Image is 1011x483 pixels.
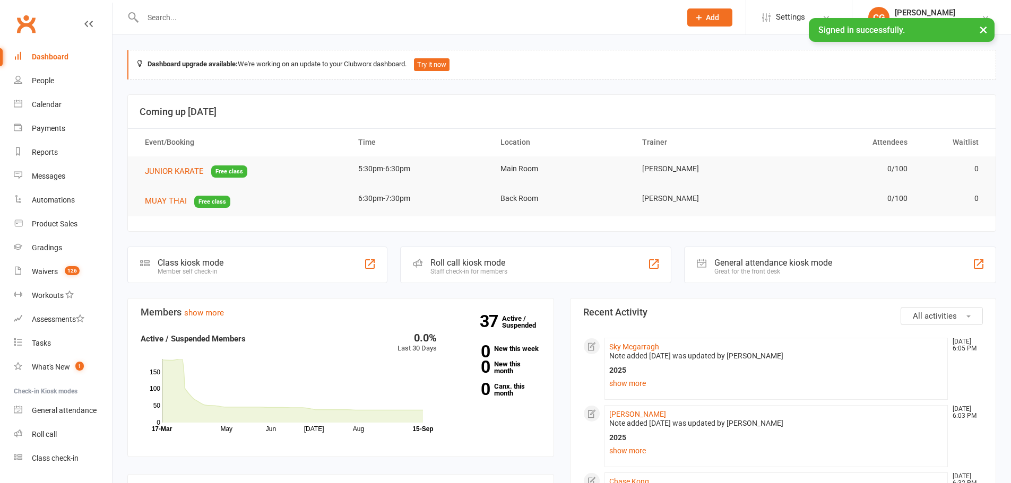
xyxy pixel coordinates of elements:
a: Roll call [14,423,112,446]
div: Great for the front desk [714,268,832,275]
th: Trainer [633,129,775,156]
th: Attendees [775,129,917,156]
a: 37Active / Suspended [502,307,549,337]
strong: 0 [453,344,490,359]
div: Class check-in [32,454,79,462]
span: 126 [65,266,80,275]
a: show more [609,443,944,458]
th: Time [349,129,491,156]
div: Dashboard [32,52,68,61]
td: 6:30pm-7:30pm [349,186,491,211]
span: Signed in successfully. [818,25,905,35]
strong: 0 [453,359,490,375]
div: Boars Martial Arts [895,17,955,27]
a: Class kiosk mode [14,446,112,470]
h3: Recent Activity [583,307,983,318]
a: General attendance kiosk mode [14,399,112,423]
div: General attendance kiosk mode [714,258,832,268]
a: Product Sales [14,212,112,236]
span: 1 [75,362,84,371]
time: [DATE] 6:03 PM [947,406,982,419]
div: Note added [DATE] was updated by [PERSON_NAME] [609,419,944,428]
a: Messages [14,164,112,188]
div: Product Sales [32,219,77,228]
h3: Coming up [DATE] [140,107,984,117]
div: Workouts [32,291,64,300]
th: Waitlist [917,129,988,156]
td: [PERSON_NAME] [633,186,775,211]
div: 0.0% [398,332,437,343]
div: Class kiosk mode [158,258,223,268]
a: Gradings [14,236,112,260]
a: Reports [14,140,112,164]
div: People [32,76,54,85]
div: Tasks [32,339,51,347]
a: Assessments [14,308,112,331]
th: Event/Booking [135,129,349,156]
strong: 0 [453,381,490,397]
div: Staff check-in for members [430,268,507,275]
div: Assessments [32,315,84,323]
div: Roll call [32,430,57,438]
div: Calendar [32,100,62,109]
span: Settings [776,5,805,29]
strong: Active / Suspended Members [141,334,246,344]
a: 0Canx. this month [453,383,541,397]
td: 0 [917,156,988,181]
a: What's New1 [14,355,112,379]
td: 5:30pm-6:30pm [349,156,491,181]
div: Waivers [32,267,58,276]
th: Location [491,129,633,156]
div: Note added [DATE] was updated by [PERSON_NAME] [609,352,944,361]
div: Messages [32,172,65,180]
h3: Members [141,307,541,318]
strong: Dashboard upgrade available: [148,60,238,68]
a: Clubworx [13,11,39,37]
a: [PERSON_NAME] [609,410,666,418]
div: Member self check-in [158,268,223,275]
td: 0/100 [775,156,917,181]
span: Free class [194,196,230,208]
div: 2025 [609,433,944,442]
a: 0New this week [453,345,541,352]
div: Last 30 Days [398,332,437,354]
a: Automations [14,188,112,212]
div: Reports [32,148,58,156]
a: show more [609,376,944,391]
button: Try it now [414,58,450,71]
a: Sky Mcgarragh [609,343,659,351]
a: Calendar [14,93,112,117]
div: We're working on an update to your Clubworx dashboard. [127,50,996,80]
span: MUAY THAI [145,196,187,206]
td: [PERSON_NAME] [633,156,775,181]
td: 0/100 [775,186,917,211]
div: Payments [32,124,65,133]
button: MUAY THAIFree class [145,195,230,208]
button: Add [687,8,732,27]
div: General attendance [32,406,97,415]
a: People [14,69,112,93]
td: Back Room [491,186,633,211]
button: All activities [901,307,983,325]
strong: 37 [480,313,502,329]
a: 0New this month [453,361,541,374]
span: Add [706,13,719,22]
span: All activities [913,311,957,321]
div: Gradings [32,243,62,252]
a: Tasks [14,331,112,355]
td: Main Room [491,156,633,181]
div: Roll call kiosk mode [430,258,507,268]
div: 2025 [609,366,944,375]
a: Waivers 126 [14,260,112,284]
a: Dashboard [14,45,112,69]
input: Search... [140,10,673,25]
time: [DATE] 6:05 PM [947,338,982,352]
td: 0 [917,186,988,211]
span: JUNIOR KARATE [145,166,204,176]
button: JUNIOR KARATEFree class [145,165,247,178]
div: Automations [32,196,75,204]
span: Free class [211,165,247,178]
a: Workouts [14,284,112,308]
button: × [974,18,993,41]
div: What's New [32,363,70,371]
